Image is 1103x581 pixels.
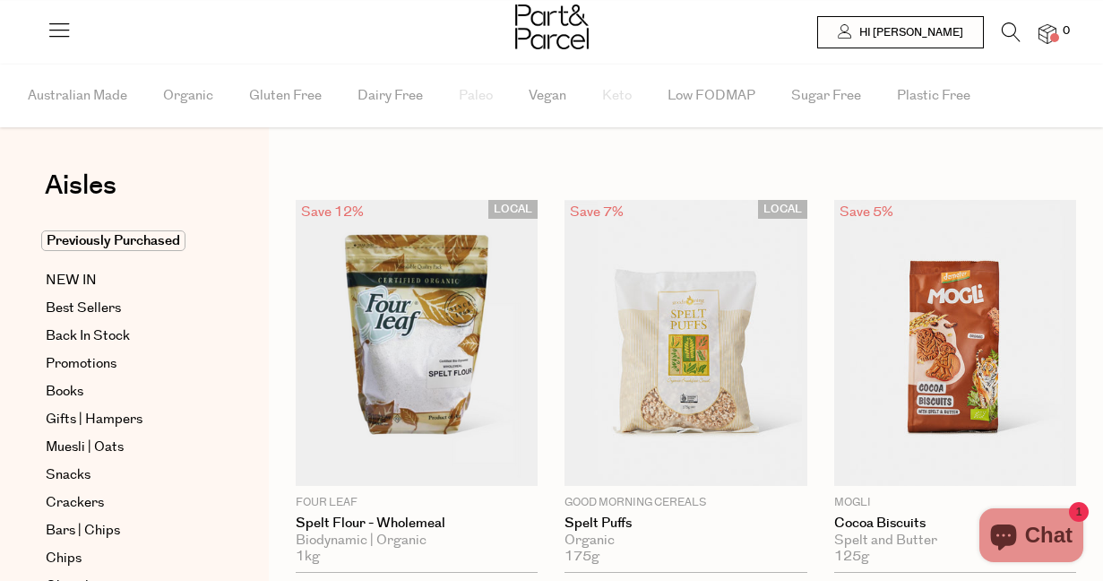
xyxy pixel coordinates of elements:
span: Best Sellers [46,298,121,319]
span: Books [46,381,83,403]
div: Biodynamic | Organic [296,533,538,549]
a: Aisles [45,172,116,217]
inbox-online-store-chat: Shopify online store chat [974,508,1089,567]
div: Save 12% [296,200,369,224]
span: Sugar Free [791,65,861,127]
span: LOCAL [488,200,538,219]
a: Cocoa Biscuits [834,516,1076,532]
a: Chips [46,548,209,569]
div: Save 5% [834,200,899,224]
span: Hi [PERSON_NAME] [855,25,963,40]
p: MOGLi [834,495,1076,511]
span: 0 [1058,23,1074,39]
div: Spelt and Butter [834,533,1076,549]
a: NEW IN [46,270,209,291]
p: Good Morning Cereals [564,495,806,511]
span: Gifts | Hampers [46,409,142,430]
span: Keto [602,65,632,127]
span: Paleo [459,65,493,127]
span: Aisles [45,166,116,205]
a: Muesli | Oats [46,437,209,458]
a: Promotions [46,353,209,375]
a: Hi [PERSON_NAME] [817,16,984,48]
span: Chips [46,548,82,569]
div: Organic [564,533,806,549]
a: Best Sellers [46,298,209,319]
a: 0 [1038,24,1056,43]
span: Previously Purchased [41,230,185,251]
span: 175g [564,549,599,565]
a: Back In Stock [46,325,209,347]
span: Dairy Free [358,65,423,127]
a: Gifts | Hampers [46,409,209,430]
span: Low FODMAP [668,65,755,127]
span: Gluten Free [249,65,322,127]
span: Snacks [46,464,90,486]
img: Spelt Puffs [564,200,806,486]
img: Cocoa Biscuits [834,200,1076,486]
img: Spelt Flour - Wholemeal [296,200,538,486]
span: Crackers [46,492,104,514]
div: Save 7% [564,200,629,224]
span: 125g [834,549,869,565]
span: Bars | Chips [46,520,120,542]
a: Bars | Chips [46,520,209,542]
span: Vegan [529,65,566,127]
a: Snacks [46,464,209,486]
span: Australian Made [28,65,127,127]
span: Plastic Free [897,65,970,127]
a: Spelt Puffs [564,516,806,532]
span: 1kg [296,549,320,565]
span: Muesli | Oats [46,437,124,458]
img: Part&Parcel [515,4,589,49]
a: Spelt Flour - Wholemeal [296,516,538,532]
a: Books [46,381,209,403]
a: Previously Purchased [46,230,209,252]
a: Crackers [46,492,209,514]
span: Back In Stock [46,325,130,347]
span: NEW IN [46,270,97,291]
span: Organic [163,65,213,127]
span: Promotions [46,353,116,375]
p: Four Leaf [296,495,538,511]
span: LOCAL [758,200,807,219]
